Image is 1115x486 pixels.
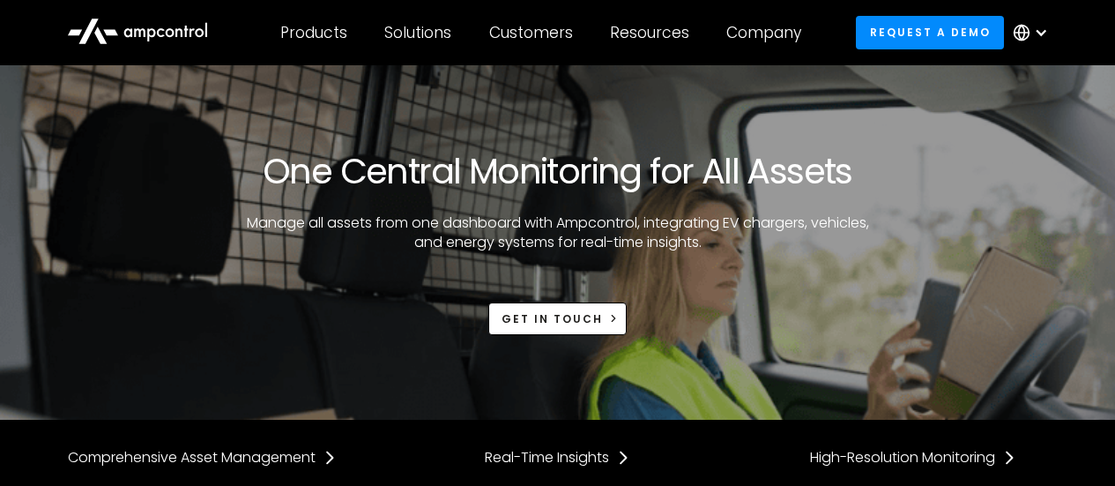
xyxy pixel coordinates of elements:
a: Request a demo [856,16,1004,49]
div: Company [726,23,801,42]
p: Manage all assets from one dashboard with Ampcontrol, integrating EV chargers, vehicles, and ener... [240,213,875,253]
a: Get in touch [488,303,628,335]
div: Comprehensive Asset Management [68,448,316,467]
div: Resources [610,23,689,42]
a: High-Resolution Monitoring [810,448,1016,467]
a: Real-Time Insights [485,448,630,467]
div: Solutions [384,23,451,42]
div: High-Resolution Monitoring [810,448,995,467]
div: Customers [489,23,573,42]
div: Get in touch [502,311,603,327]
div: Products [280,23,347,42]
h1: One Central Monitoring for All Assets [263,150,852,192]
a: Comprehensive Asset Management [68,448,337,467]
div: Real-Time Insights [485,448,609,467]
